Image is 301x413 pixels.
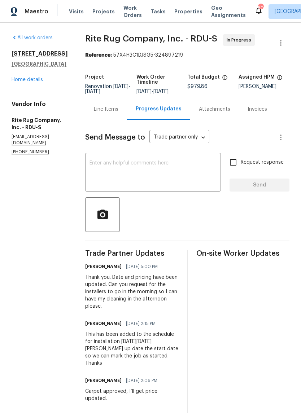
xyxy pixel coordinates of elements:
[12,35,53,40] a: All work orders
[85,274,178,310] div: Thank you. Date and pricing have been updated. Can you request for the installers to go in the mo...
[241,159,284,166] span: Request response
[150,9,166,14] span: Tasks
[174,8,202,15] span: Properties
[258,4,263,12] div: 50
[239,84,290,89] div: [PERSON_NAME]
[187,84,208,89] span: $979.86
[136,75,188,85] h5: Work Order Timeline
[12,77,43,82] a: Home details
[211,4,246,19] span: Geo Assignments
[187,75,220,80] h5: Total Budget
[248,106,267,113] div: Invoices
[239,75,275,80] h5: Assigned HPM
[85,84,130,94] span: Renovation
[92,8,115,15] span: Projects
[149,132,209,144] div: Trade partner only
[123,4,142,19] span: Work Orders
[85,377,122,384] h6: [PERSON_NAME]
[136,89,169,94] span: -
[94,106,118,113] div: Line Items
[85,52,289,59] div: 57X4H3C1DJSG5-324897219
[85,134,145,141] span: Send Message to
[126,263,158,270] span: [DATE] 5:00 PM
[222,75,228,84] span: The total cost of line items that have been proposed by Opendoor. This sum includes line items th...
[153,89,169,94] span: [DATE]
[199,106,230,113] div: Attachments
[85,75,104,80] h5: Project
[85,331,178,367] div: This has been added to the schedule for installation [DATE][DATE] [PERSON_NAME] up date the start...
[25,8,48,15] span: Maestro
[136,105,182,113] div: Progress Updates
[126,320,156,327] span: [DATE] 2:15 PM
[227,36,254,44] span: In Progress
[196,250,289,257] span: On-site Worker Updates
[12,117,68,131] h5: Rite Rug Company, Inc. - RDU-S
[85,320,122,327] h6: [PERSON_NAME]
[277,75,283,84] span: The hpm assigned to this work order.
[85,53,112,58] b: Reference:
[85,84,130,94] span: -
[126,377,157,384] span: [DATE] 2:06 PM
[85,89,100,94] span: [DATE]
[85,250,178,257] span: Trade Partner Updates
[12,101,68,108] h4: Vendor Info
[85,388,178,402] div: Carpet approved, I’ll get price updated.
[136,89,152,94] span: [DATE]
[85,34,217,43] span: Rite Rug Company, Inc. - RDU-S
[113,84,128,89] span: [DATE]
[69,8,84,15] span: Visits
[85,263,122,270] h6: [PERSON_NAME]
